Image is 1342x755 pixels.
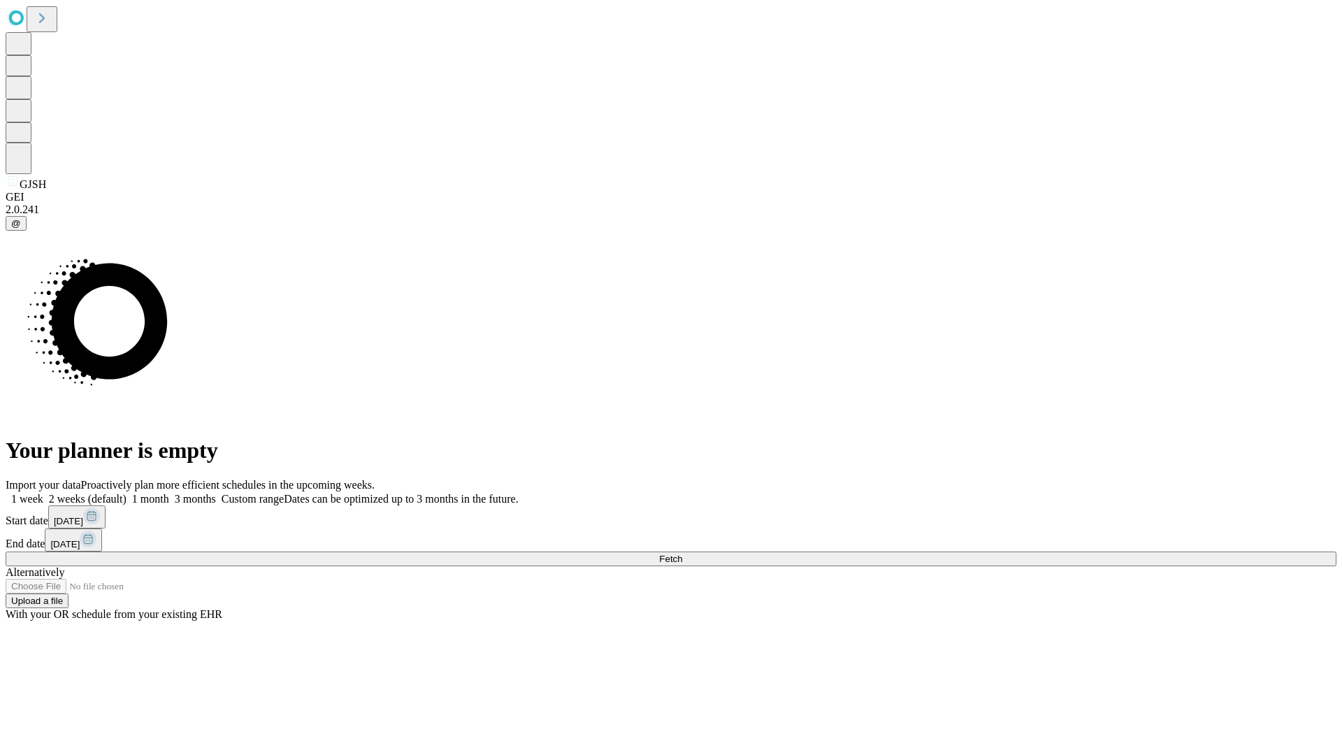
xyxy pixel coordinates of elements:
button: Upload a file [6,594,68,608]
div: Start date [6,505,1336,528]
span: Alternatively [6,566,64,578]
div: 2.0.241 [6,203,1336,216]
span: [DATE] [54,516,83,526]
span: Dates can be optimized up to 3 months in the future. [284,493,518,505]
button: Fetch [6,552,1336,566]
span: Import your data [6,479,81,491]
div: GEI [6,191,1336,203]
span: Proactively plan more efficient schedules in the upcoming weeks. [81,479,375,491]
span: Custom range [222,493,284,505]
button: [DATE] [45,528,102,552]
span: With your OR schedule from your existing EHR [6,608,222,620]
button: @ [6,216,27,231]
span: 2 weeks (default) [49,493,127,505]
span: [DATE] [50,539,80,549]
h1: Your planner is empty [6,438,1336,463]
button: [DATE] [48,505,106,528]
span: 1 week [11,493,43,505]
div: End date [6,528,1336,552]
span: Fetch [659,554,682,564]
span: GJSH [20,178,46,190]
span: 1 month [132,493,169,505]
span: @ [11,218,21,229]
span: 3 months [175,493,216,505]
